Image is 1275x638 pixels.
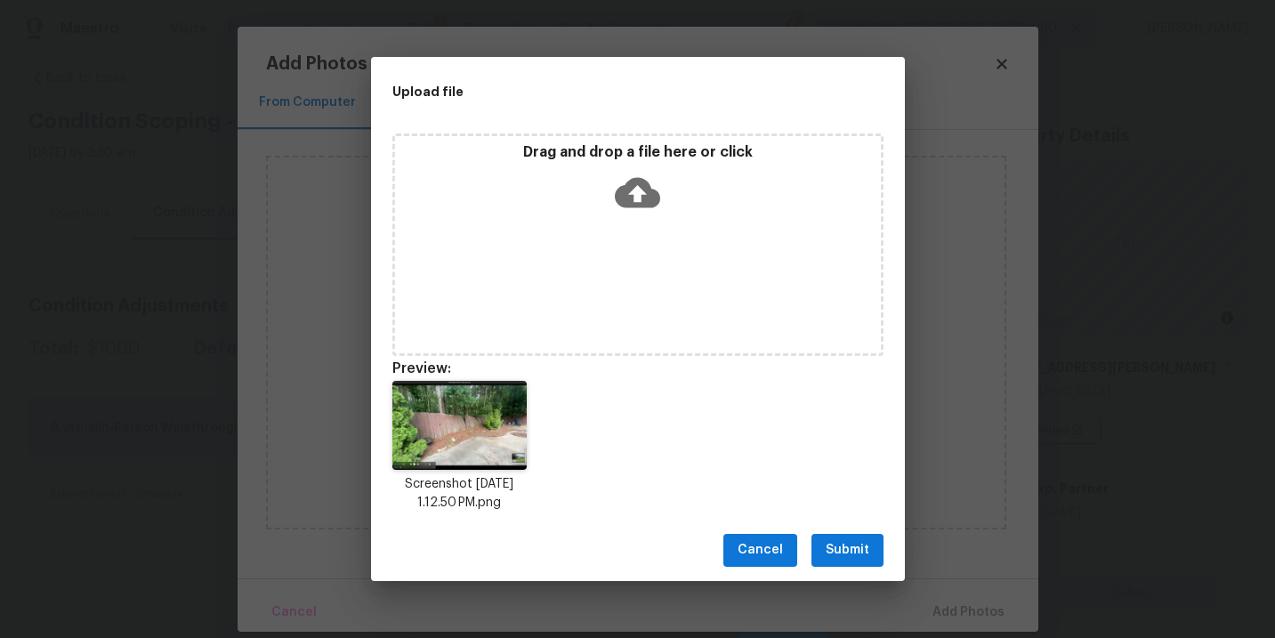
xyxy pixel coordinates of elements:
img: v107JgAAAEAQ1r+1PWQRnC8ECBAgQIAAAQIECBAgQIAAAQIECBAgQIAAAQIECBAgQIAAAQIECBAgQIAAgYiAADpytJkECBAgQ... [392,381,528,470]
h2: Upload file [392,82,803,101]
span: Submit [826,539,869,561]
button: Cancel [723,534,797,567]
p: Drag and drop a file here or click [395,143,881,162]
button: Submit [811,534,884,567]
span: Cancel [738,539,783,561]
p: Screenshot [DATE] 1.12.50 PM.png [392,475,528,513]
